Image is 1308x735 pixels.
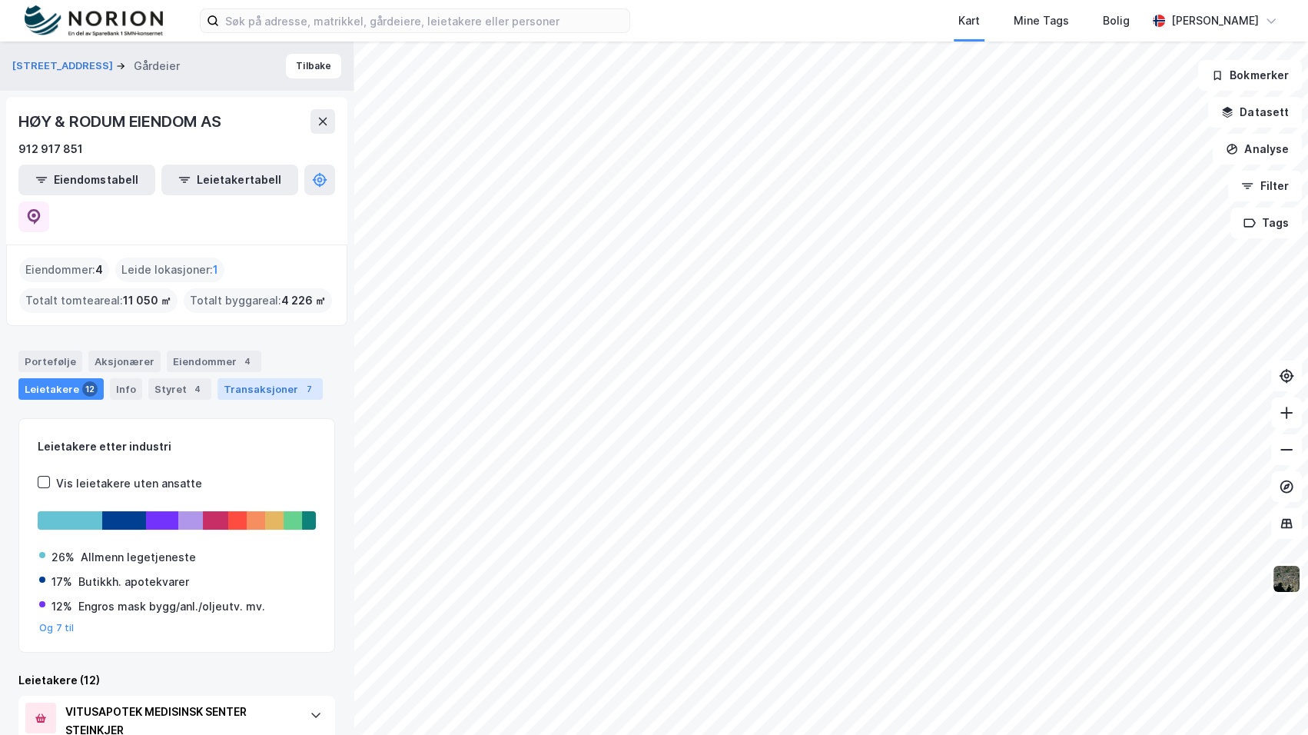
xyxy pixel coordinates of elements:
[167,351,261,372] div: Eiendommer
[78,597,265,616] div: Engros mask bygg/anl./oljeutv. mv.
[1171,12,1259,30] div: [PERSON_NAME]
[56,474,202,493] div: Vis leietakere uten ansatte
[190,381,205,397] div: 4
[219,9,629,32] input: Søk på adresse, matrikkel, gårdeiere, leietakere eller personer
[134,57,180,75] div: Gårdeier
[39,622,75,634] button: Og 7 til
[1230,208,1302,238] button: Tags
[161,165,298,195] button: Leietakertabell
[18,140,83,158] div: 912 917 851
[213,261,218,279] span: 1
[1272,564,1301,594] img: 9k=
[78,573,189,591] div: Butikkh. apotekvarer
[1213,134,1302,165] button: Analyse
[1198,60,1302,91] button: Bokmerker
[217,378,323,400] div: Transaksjoner
[18,165,155,195] button: Eiendomstabell
[51,573,72,591] div: 17%
[88,351,161,372] div: Aksjonærer
[240,354,255,369] div: 4
[123,291,171,310] span: 11 050 ㎡
[51,597,72,616] div: 12%
[25,5,163,37] img: norion-logo.80e7a08dc31c2e691866.png
[110,378,142,400] div: Info
[19,288,178,313] div: Totalt tomteareal :
[1231,661,1308,735] iframe: Chat Widget
[1014,12,1069,30] div: Mine Tags
[301,381,317,397] div: 7
[18,378,104,400] div: Leietakere
[1228,171,1302,201] button: Filter
[38,437,316,456] div: Leietakere etter industri
[18,109,224,134] div: HØY & RODUM EIENDOM AS
[51,548,75,567] div: 26%
[19,258,109,282] div: Eiendommer :
[1231,661,1308,735] div: Kontrollprogram for chat
[95,261,103,279] span: 4
[958,12,980,30] div: Kart
[184,288,332,313] div: Totalt byggareal :
[148,378,211,400] div: Styret
[82,381,98,397] div: 12
[18,671,335,690] div: Leietakere (12)
[286,54,341,78] button: Tilbake
[18,351,82,372] div: Portefølje
[12,58,116,74] button: [STREET_ADDRESS]
[1208,97,1302,128] button: Datasett
[1103,12,1130,30] div: Bolig
[281,291,326,310] span: 4 226 ㎡
[81,548,196,567] div: Allmenn legetjeneste
[115,258,224,282] div: Leide lokasjoner :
